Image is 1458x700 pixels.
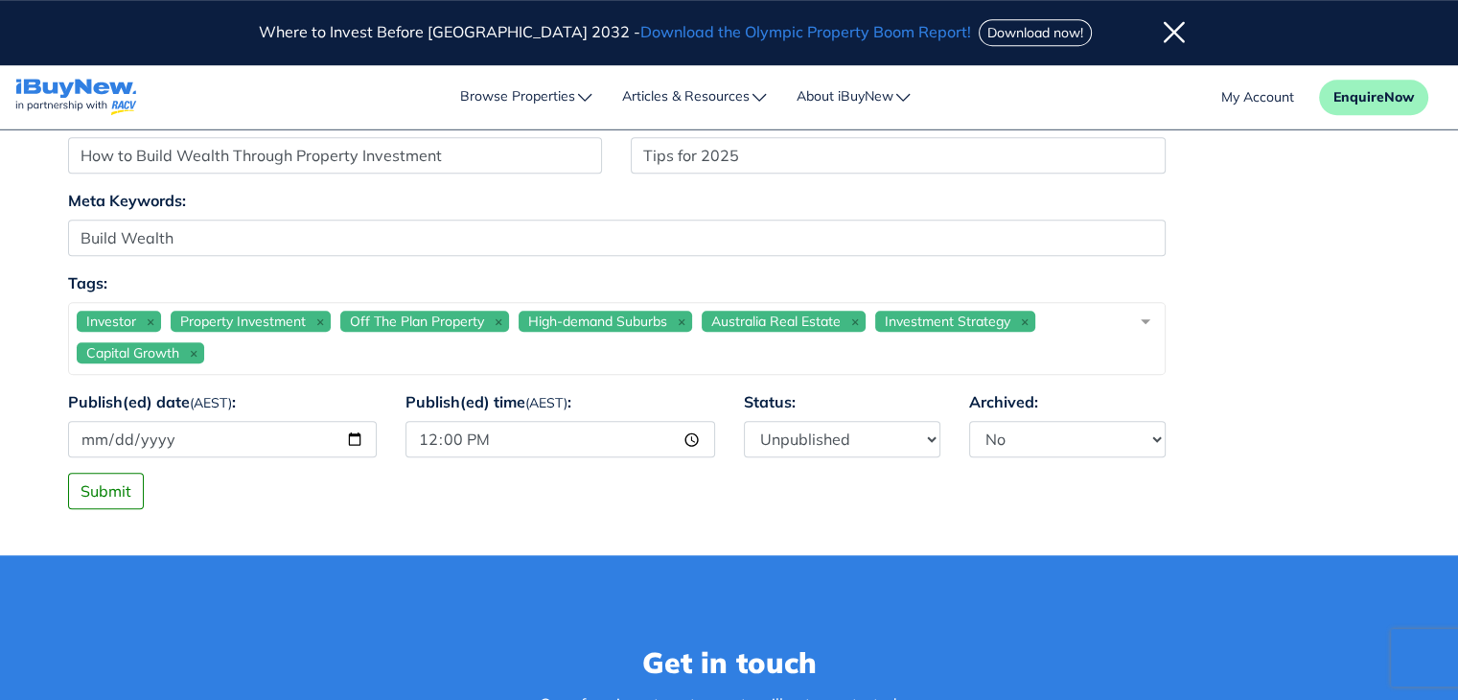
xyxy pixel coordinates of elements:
[528,313,667,330] span: High-demand Suburbs
[15,520,777,536] span: Wealth through property doesn’t come from buying at random — it comes from having a clear plan. A...
[885,313,1010,330] span: Investment Strategy
[86,344,179,362] span: Capital Growth
[190,394,232,411] small: (AEST)
[68,137,603,174] input: 255 characters maximum
[711,313,841,330] span: Australia Real Estate
[68,220,1166,256] input: 255 characters maximum
[405,392,571,411] strong: Publish(ed) time :
[15,74,137,121] a: navigations
[1319,80,1428,115] button: EnquireNow
[350,313,484,330] span: Off The Plan Property
[86,313,136,330] span: Investor
[68,473,144,509] button: Submit
[744,392,796,411] strong: Status:
[259,22,975,41] span: Where to Invest Before [GEOGRAPHIC_DATA] 2032 -
[15,452,444,487] strong: 1. Start with a Clear Strategy
[640,22,971,41] span: Download the Olympic Property Boom Report!
[525,394,567,411] small: (AEST)
[1384,88,1414,105] span: Now
[15,637,1057,674] span: Your answers will guide the type of property, location, and investment structure that makes sense...
[68,191,186,210] strong: Meta Keywords:
[15,359,1067,418] span: Property investment has long been one of the most reliable ways to build wealth. With the right s...
[180,313,306,330] span: Property Investment
[15,79,137,116] img: logo
[54,557,677,573] span: What are my financial goals (cash flow, capital growth, retirement planning, debt reduction)?
[68,392,236,411] strong: Publish(ed) date :
[54,599,353,616] span: What’s my timeline for holding the property?
[979,19,1092,46] button: Download now!
[15,245,210,281] strong: Tips for 2025
[1221,87,1294,107] a: account
[54,578,399,595] span: How much equity or capital do I have to work with?
[418,642,1041,685] h3: Get in touch
[68,273,107,292] strong: Tags:
[631,137,1166,174] input: 255 characters maximum
[969,392,1038,411] strong: Archived:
